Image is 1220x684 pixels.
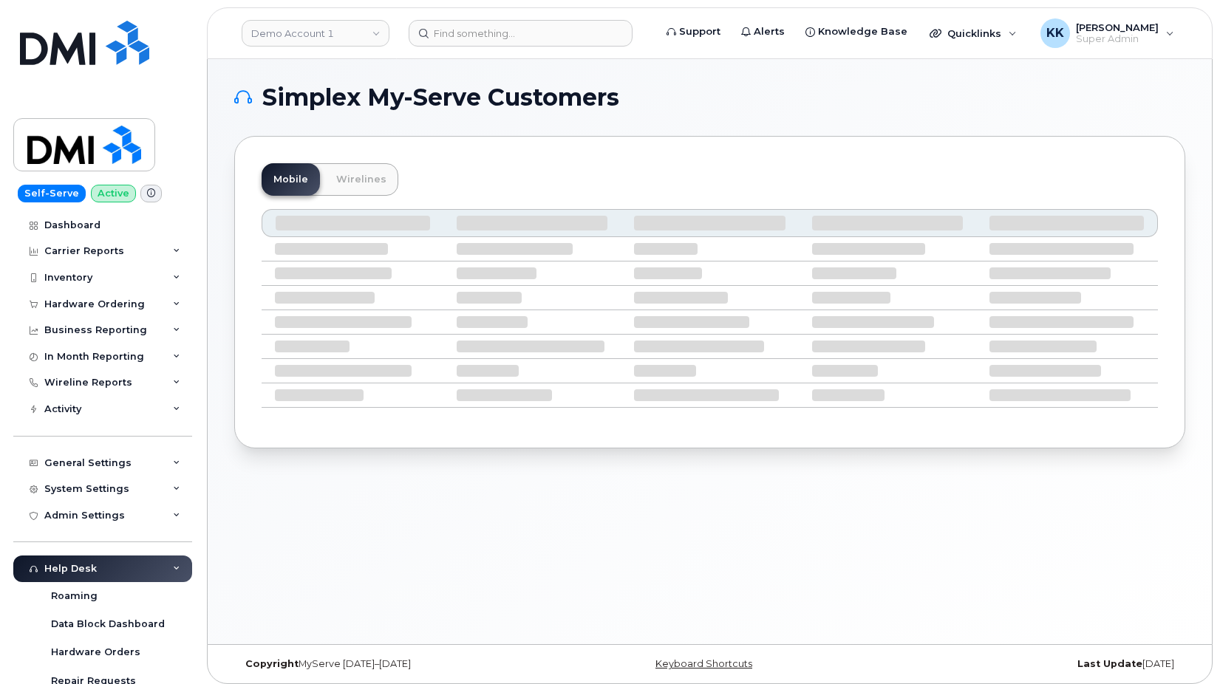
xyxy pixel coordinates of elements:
[655,658,752,669] a: Keyboard Shortcuts
[262,86,619,109] span: Simplex My-Serve Customers
[1077,658,1142,669] strong: Last Update
[324,163,398,196] a: Wirelines
[262,163,320,196] a: Mobile
[868,658,1185,670] div: [DATE]
[245,658,299,669] strong: Copyright
[234,658,551,670] div: MyServe [DATE]–[DATE]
